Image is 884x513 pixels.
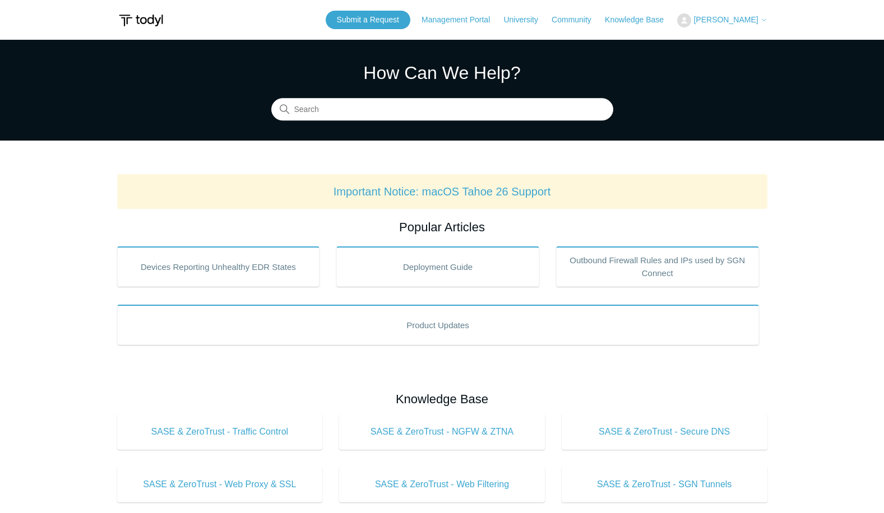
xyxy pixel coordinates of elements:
[117,10,165,31] img: Todyl Support Center Help Center home page
[336,246,539,287] a: Deployment Guide
[556,246,759,287] a: Outbound Firewall Rules and IPs used by SGN Connect
[693,15,758,24] span: [PERSON_NAME]
[117,246,320,287] a: Devices Reporting Unhealthy EDR States
[117,305,759,345] a: Product Updates
[578,425,751,439] span: SASE & ZeroTrust - Secure DNS
[422,14,501,26] a: Management Portal
[271,59,613,86] h1: How Can We Help?
[562,414,767,450] a: SASE & ZeroTrust - Secure DNS
[334,185,551,198] a: Important Notice: macOS Tahoe 26 Support
[339,467,545,502] a: SASE & ZeroTrust - Web Filtering
[134,478,306,491] span: SASE & ZeroTrust - Web Proxy & SSL
[117,218,767,236] h2: Popular Articles
[339,414,545,450] a: SASE & ZeroTrust - NGFW & ZTNA
[552,14,603,26] a: Community
[117,414,323,450] a: SASE & ZeroTrust - Traffic Control
[117,390,767,408] h2: Knowledge Base
[356,478,528,491] span: SASE & ZeroTrust - Web Filtering
[117,467,323,502] a: SASE & ZeroTrust - Web Proxy & SSL
[562,467,767,502] a: SASE & ZeroTrust - SGN Tunnels
[271,99,613,121] input: Search
[677,13,767,27] button: [PERSON_NAME]
[134,425,306,439] span: SASE & ZeroTrust - Traffic Control
[578,478,751,491] span: SASE & ZeroTrust - SGN Tunnels
[503,14,549,26] a: University
[605,14,675,26] a: Knowledge Base
[356,425,528,439] span: SASE & ZeroTrust - NGFW & ZTNA
[326,11,410,29] a: Submit a Request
